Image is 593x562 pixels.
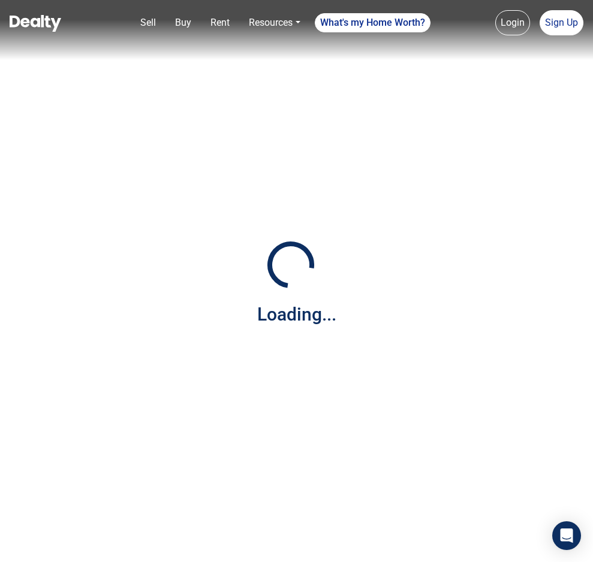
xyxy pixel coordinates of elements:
a: Sign Up [540,10,583,35]
a: Sell [136,11,161,35]
a: Resources [244,11,305,35]
a: Buy [170,11,196,35]
img: Dealty - Buy, Sell & Rent Homes [10,15,61,32]
a: Login [495,10,530,35]
iframe: BigID CMP Widget [6,526,42,562]
div: Open Intercom Messenger [552,521,581,550]
a: What's my Home Worth? [315,13,431,32]
div: Loading... [257,301,336,328]
a: Rent [206,11,234,35]
img: Loading [261,235,321,295]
